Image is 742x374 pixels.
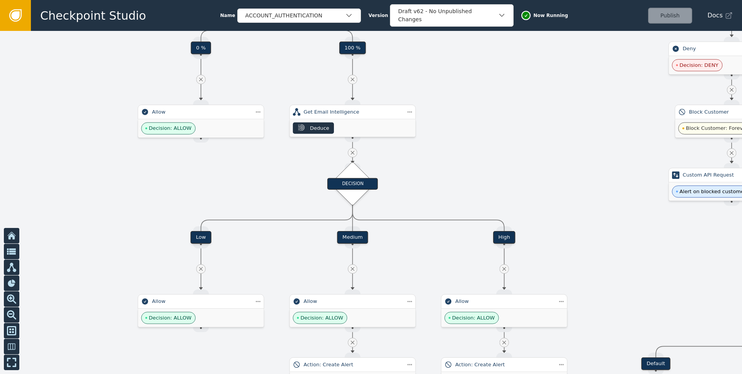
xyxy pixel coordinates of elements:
[304,361,402,369] div: Action: Create Alert
[220,12,235,19] span: Name
[398,7,498,24] div: Draft v62 - No Unpublished Changes
[304,108,402,116] div: Get Email Intelligence
[149,314,192,322] span: Decision: ALLOW
[245,12,345,20] div: ACCOUNT_AUTHENTICATION
[40,7,146,24] span: Checkpoint Studio
[300,314,343,322] span: Decision: ALLOW
[708,11,733,20] a: Docs
[310,124,329,132] div: Deduce
[493,231,516,244] div: High
[455,361,553,369] div: Action: Create Alert
[149,124,192,132] span: Decision: ALLOW
[390,4,514,27] button: Draft v62 - No Unpublished Changes
[337,231,368,244] div: Medium
[708,11,723,20] span: Docs
[304,297,402,305] div: Allow
[191,42,211,54] div: 0 %
[641,357,671,370] div: Default
[327,178,378,189] div: DECISION
[152,297,250,305] div: Allow
[191,231,211,244] div: Low
[533,12,568,19] span: Now Running
[369,12,388,19] span: Version
[455,297,553,305] div: Allow
[679,61,718,69] span: Decision: DENY
[152,108,250,116] div: Allow
[339,42,366,54] div: 100 %
[452,314,495,322] span: Decision: ALLOW
[237,8,361,23] button: ACCOUNT_AUTHENTICATION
